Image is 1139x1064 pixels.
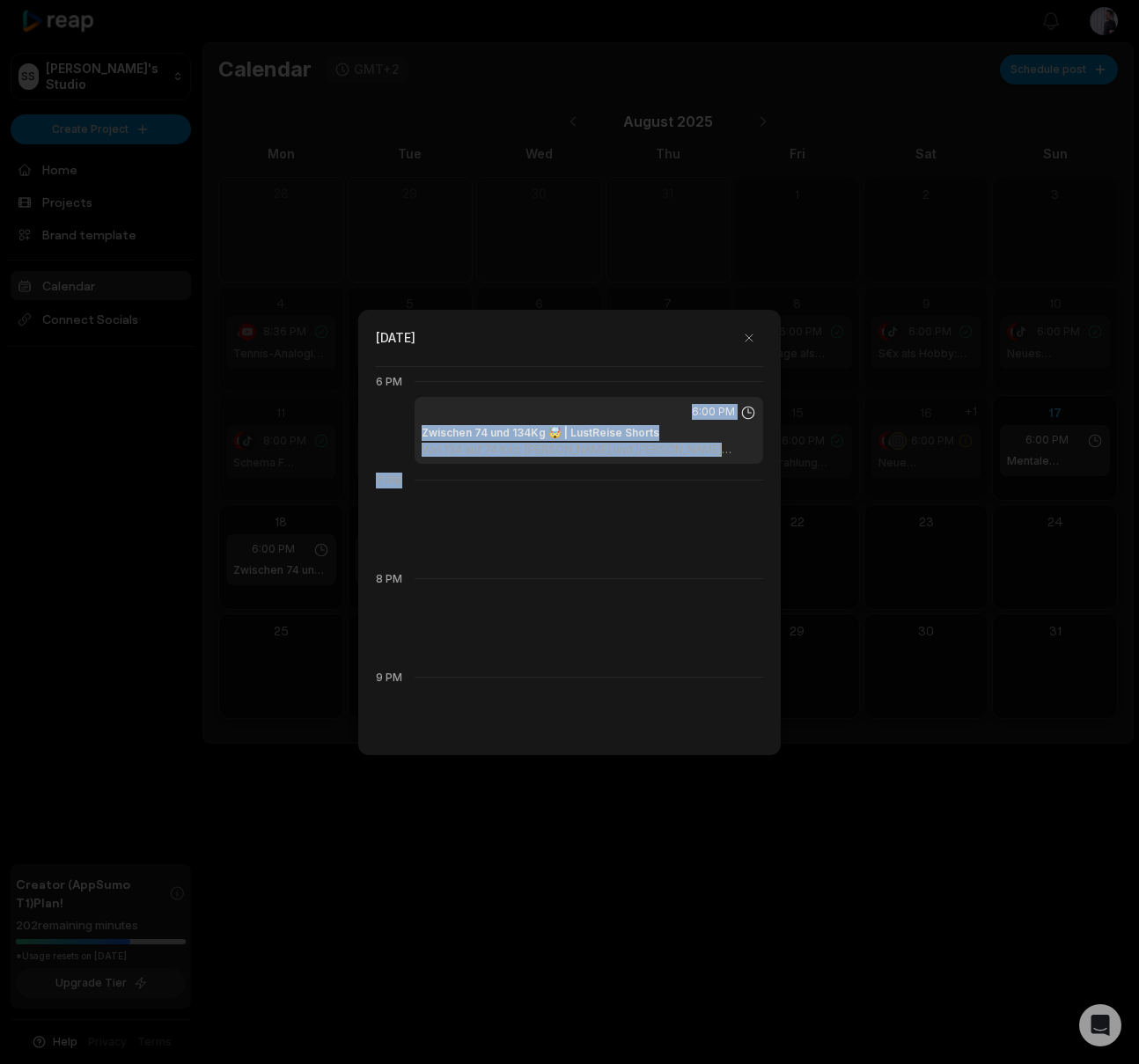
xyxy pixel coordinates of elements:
div: 8 PM [376,571,408,587]
span: 6:00 PM [692,404,735,420]
p: Von 134 auf 74 Kilo: [PERSON_NAME] und [PERSON_NAME] sprechen offen über die riesige Gewichtsspan... [422,443,756,457]
h1: Zwischen 74 und 134Kg 🤯 | LustReise Shorts [422,425,659,441]
div: 6 PM [376,374,408,390]
div: 9 PM [376,670,408,686]
div: 7 PM [376,473,408,488]
h2: [DATE] [376,328,415,347]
